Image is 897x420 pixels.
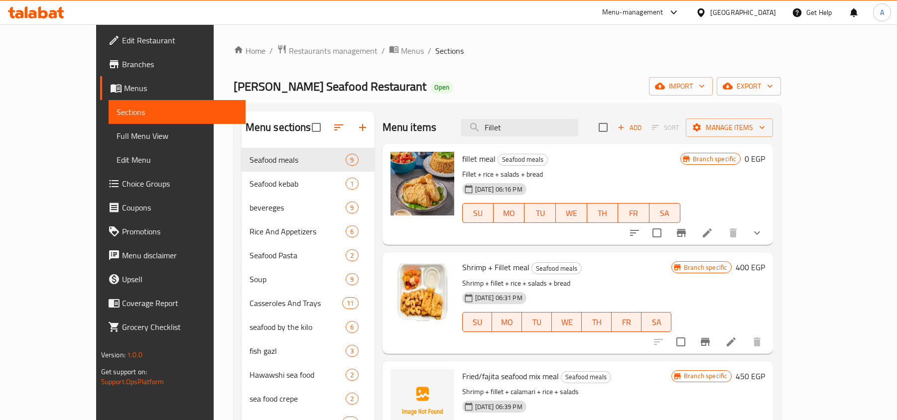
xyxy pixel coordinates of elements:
button: delete [745,330,769,354]
h2: Menu items [383,120,437,135]
p: Shrimp + fillet + rice + salads + bread [462,277,671,290]
button: export [717,77,781,96]
button: MO [492,312,522,332]
span: Seafood kebab [250,178,346,190]
button: TU [524,203,556,223]
svg: Show Choices [751,227,763,239]
a: Coverage Report [100,291,246,315]
a: Edit Menu [109,148,246,172]
button: import [649,77,713,96]
button: Manage items [686,118,773,137]
a: Promotions [100,219,246,243]
span: Seafood meals [532,263,581,274]
div: items [346,202,358,213]
div: items [346,249,358,261]
nav: breadcrumb [234,44,781,57]
button: Branch-specific-item [669,221,693,245]
a: Menus [389,44,424,57]
span: Edit Restaurant [122,34,238,46]
span: Coupons [122,202,238,213]
button: MO [494,203,525,223]
h6: 450 EGP [736,369,765,383]
span: Restaurants management [289,45,378,57]
span: 1.0.0 [127,348,142,361]
button: SA [649,203,681,223]
a: Choice Groups [100,172,246,196]
span: FR [622,206,645,220]
div: seafood by the kilo6 [242,315,375,339]
div: Casseroles And Trays11 [242,291,375,315]
div: items [346,321,358,333]
button: Branch-specific-item [693,330,717,354]
a: Home [234,45,265,57]
span: Choice Groups [122,178,238,190]
span: 1 [346,179,358,189]
span: WE [556,315,578,329]
span: Branch specific [680,371,731,381]
a: Menus [100,76,246,100]
div: items [346,178,358,190]
span: Fried/fajita seafood mix meal [462,369,559,384]
span: Rice And Appetizers [250,225,346,237]
button: sort-choices [623,221,646,245]
div: Seafood Pasta2 [242,243,375,267]
div: bevereges9 [242,196,375,219]
span: MO [498,206,521,220]
span: TU [528,206,552,220]
span: Soup [250,273,346,285]
span: Sections [117,106,238,118]
span: 9 [346,155,358,165]
a: Edit menu item [725,336,737,348]
span: TH [591,206,615,220]
span: fish gazl [250,345,346,357]
a: Edit menu item [701,227,713,239]
span: Version: [101,348,126,361]
button: SU [462,203,494,223]
span: Seafood meals [561,371,611,383]
span: Shrimp + Fillet meal [462,260,529,275]
a: Coupons [100,196,246,219]
button: Add [614,120,645,135]
img: Shrimp + Fillet meal [390,260,454,324]
li: / [382,45,385,57]
span: TU [526,315,548,329]
div: [GEOGRAPHIC_DATA] [710,7,776,18]
span: Branches [122,58,238,70]
span: fillet meal [462,151,496,166]
span: SA [653,206,677,220]
span: Select all sections [306,117,327,138]
button: WE [552,312,582,332]
input: search [461,119,578,136]
span: 2 [346,394,358,404]
span: seafood by the kilo [250,321,346,333]
a: Full Menu View [109,124,246,148]
h6: 400 EGP [736,260,765,274]
button: FR [618,203,649,223]
button: SU [462,312,493,332]
span: SA [645,315,667,329]
span: [PERSON_NAME] Seafood Restaurant [234,75,426,98]
div: items [346,345,358,357]
span: A [880,7,884,18]
a: Restaurants management [277,44,378,57]
div: Seafood Pasta [250,249,346,261]
span: Grocery Checklist [122,321,238,333]
span: 2 [346,251,358,260]
span: Sections [435,45,464,57]
div: Seafood meals [561,371,611,383]
span: sea food crepe [250,393,346,405]
span: import [657,80,705,93]
span: Casseroles And Trays [250,297,343,309]
li: / [269,45,273,57]
span: Edit Menu [117,154,238,166]
div: Seafood kebab1 [242,172,375,196]
a: Menu disclaimer [100,243,246,267]
span: Get support on: [101,365,147,378]
a: Branches [100,52,246,76]
img: fillet meal [390,152,454,215]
